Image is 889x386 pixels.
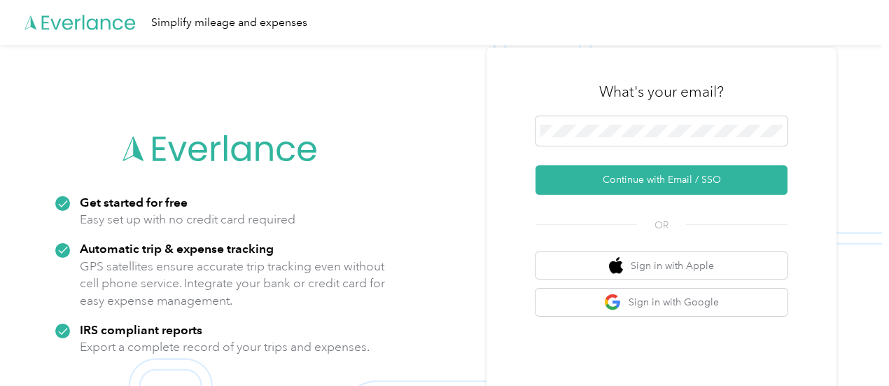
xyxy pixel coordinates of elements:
strong: IRS compliant reports [80,322,202,337]
div: Simplify mileage and expenses [151,14,307,32]
button: Continue with Email / SSO [535,165,787,195]
p: Easy set up with no credit card required [80,211,295,228]
strong: Get started for free [80,195,188,209]
h3: What's your email? [599,82,724,102]
button: apple logoSign in with Apple [535,252,787,280]
strong: Automatic trip & expense tracking [80,241,274,256]
img: google logo [604,294,622,311]
p: Export a complete record of your trips and expenses. [80,338,370,356]
p: GPS satellites ensure accurate trip tracking even without cell phone service. Integrate your bank... [80,258,386,310]
img: apple logo [609,257,623,275]
span: OR [637,218,686,233]
button: google logoSign in with Google [535,289,787,316]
